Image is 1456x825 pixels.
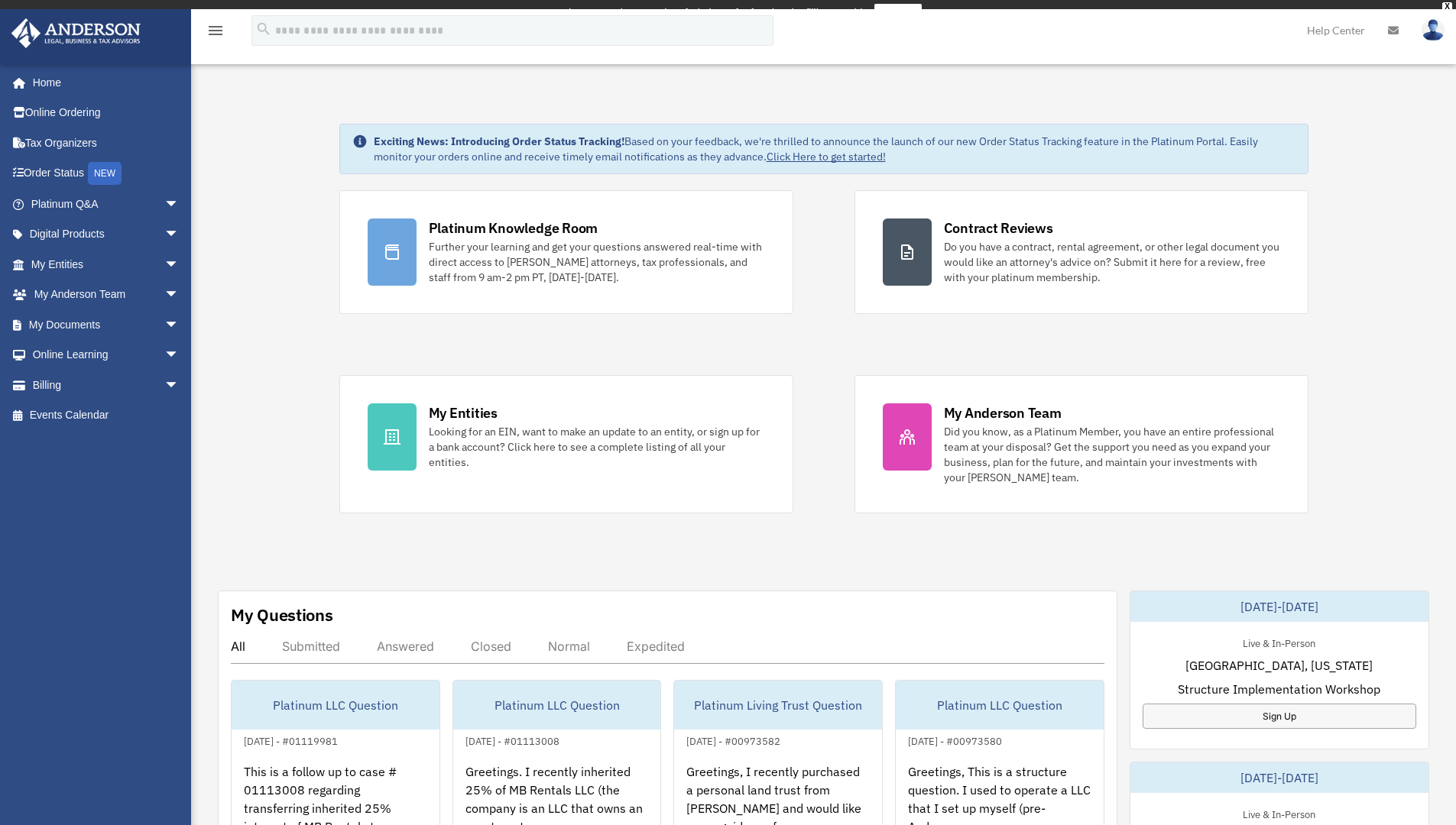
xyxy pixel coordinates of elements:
[255,21,272,37] i: search
[11,400,203,431] a: Events Calendar
[11,98,203,128] a: Online Ordering
[164,189,195,220] span: arrow_drop_down
[11,309,203,340] a: My Documentsarrow_drop_down
[896,681,1104,730] div: Platinum LLC Question
[231,603,333,626] div: My Questions
[206,21,225,40] i: menu
[429,403,498,422] div: My Entities
[164,340,195,371] span: arrow_drop_down
[944,218,1053,238] div: Contract Reviews
[429,218,598,238] div: Platinum Knowledge Room
[164,249,195,280] span: arrow_drop_down
[374,134,624,148] strong: Exciting News: Introducing Order Status Tracking!
[11,189,203,219] a: Platinum Q&Aarrow_drop_down
[377,639,434,654] div: Answered
[1231,805,1328,821] div: Live & In-Person
[944,403,1062,422] div: My Anderson Team
[1422,19,1445,41] img: User Pic
[164,370,195,401] span: arrow_drop_down
[11,370,203,400] a: Billingarrow_drop_down
[1143,704,1416,729] a: Sign Up
[1178,680,1380,698] span: Structure Implementation Workshop
[164,219,195,251] span: arrow_drop_down
[453,681,661,730] div: Platinum LLC Question
[674,732,793,748] div: [DATE] - #00973582
[1130,762,1428,793] div: [DATE]-[DATE]
[674,681,882,730] div: Platinum Living Trust Question
[944,239,1280,285] div: Do you have a contract, rental agreement, or other legal document you would like an attorney's ad...
[854,190,1308,314] a: Contract Reviews Do you have a contract, rental agreement, or other legal document you would like...
[429,424,765,470] div: Looking for an EIN, want to make an update to an entity, or sign up for a bank account? Click her...
[11,280,203,310] a: My Anderson Teamarrow_drop_down
[854,375,1308,513] a: My Anderson Team Did you know, as a Platinum Member, you have an entire professional team at your...
[11,249,203,280] a: My Entitiesarrow_drop_down
[164,280,195,311] span: arrow_drop_down
[429,239,765,285] div: Further your learning and get your questions answered real-time with direct access to [PERSON_NAM...
[11,340,203,370] a: Online Learningarrow_drop_down
[7,18,145,48] img: Anderson Advisors Platinum Portal
[206,27,225,40] a: menu
[339,190,793,314] a: Platinum Knowledge Room Further your learning and get your questions answered real-time with dire...
[11,128,203,158] a: Tax Organizers
[471,639,511,654] div: Closed
[11,219,203,250] a: Digital Productsarrow_drop_down
[896,732,1014,748] div: [DATE] - #00973580
[1231,634,1328,650] div: Live & In-Person
[11,67,195,98] a: Home
[1130,591,1428,622] div: [DATE]-[DATE]
[767,150,886,163] a: Click Here to get started!
[874,4,922,22] a: survey
[232,681,439,730] div: Platinum LLC Question
[232,732,350,748] div: [DATE] - #01119981
[453,732,572,748] div: [DATE] - #01113008
[231,639,245,654] div: All
[1185,656,1373,675] span: [GEOGRAPHIC_DATA], [US_STATE]
[534,4,868,22] div: Get a chance to win 6 months of Platinum for free just by filling out this
[282,639,340,654] div: Submitted
[164,309,195,341] span: arrow_drop_down
[374,134,1295,164] div: Based on your feedback, we're thrilled to announce the launch of our new Order Status Tracking fe...
[627,639,685,654] div: Expedited
[944,424,1280,485] div: Did you know, as a Platinum Member, you have an entire professional team at your disposal? Get th...
[339,375,793,513] a: My Entities Looking for an EIN, want to make an update to an entity, or sign up for a bank accoun...
[1442,2,1452,11] div: close
[11,158,203,189] a: Order StatusNEW
[88,162,122,185] div: NEW
[548,639,590,654] div: Normal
